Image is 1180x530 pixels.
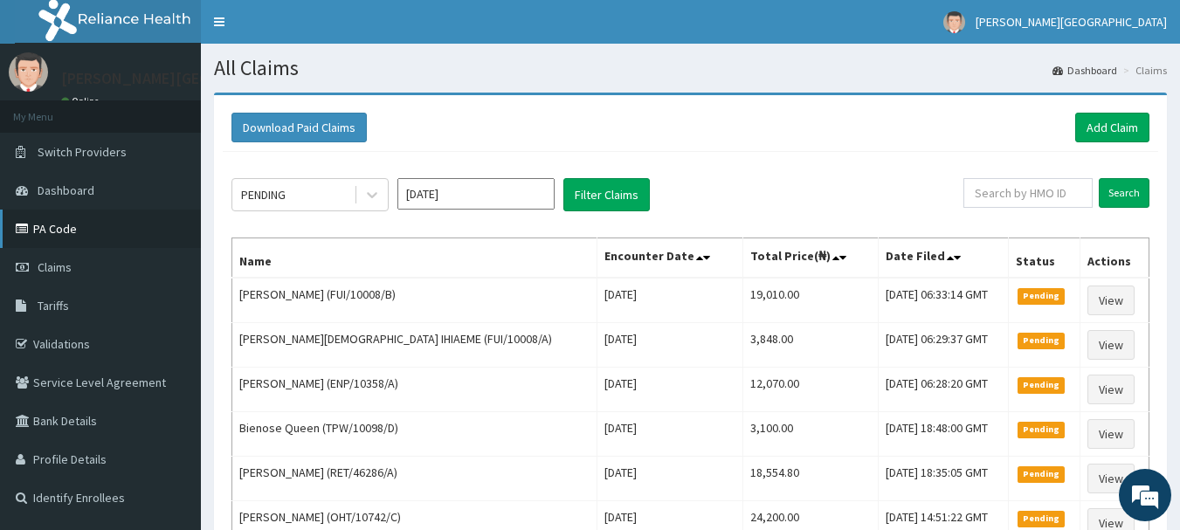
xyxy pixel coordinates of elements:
th: Date Filed [878,238,1008,279]
span: Pending [1018,288,1066,304]
li: Claims [1119,63,1167,78]
a: View [1087,286,1135,315]
td: [DATE] [597,323,742,368]
input: Search by HMO ID [963,178,1093,208]
span: Pending [1018,333,1066,348]
img: User Image [9,52,48,92]
a: View [1087,464,1135,493]
a: Online [61,95,103,107]
span: Tariffs [38,298,69,313]
a: Add Claim [1075,113,1149,142]
span: Pending [1018,422,1066,437]
td: [PERSON_NAME][DEMOGRAPHIC_DATA] IHIAEME (FUI/10008/A) [232,323,597,368]
td: [DATE] 06:28:20 GMT [878,368,1008,412]
span: Claims [38,259,72,275]
span: Dashboard [38,182,94,198]
input: Search [1099,178,1149,208]
button: Download Paid Claims [231,113,367,142]
td: [DATE] [597,412,742,457]
td: [PERSON_NAME] (FUI/10008/B) [232,278,597,323]
button: Filter Claims [563,178,650,211]
td: Bienose Queen (TPW/10098/D) [232,412,597,457]
div: PENDING [241,186,286,203]
th: Name [232,238,597,279]
input: Select Month and Year [397,178,555,210]
p: [PERSON_NAME][GEOGRAPHIC_DATA] [61,71,320,86]
td: 3,100.00 [742,412,878,457]
a: View [1087,330,1135,360]
span: Pending [1018,511,1066,527]
td: [PERSON_NAME] (RET/46286/A) [232,457,597,501]
td: [DATE] 06:33:14 GMT [878,278,1008,323]
td: [PERSON_NAME] (ENP/10358/A) [232,368,597,412]
span: [PERSON_NAME][GEOGRAPHIC_DATA] [976,14,1167,30]
td: 12,070.00 [742,368,878,412]
th: Encounter Date [597,238,742,279]
img: User Image [943,11,965,33]
td: [DATE] [597,368,742,412]
a: View [1087,419,1135,449]
td: [DATE] 06:29:37 GMT [878,323,1008,368]
td: 19,010.00 [742,278,878,323]
td: [DATE] [597,457,742,501]
a: Dashboard [1052,63,1117,78]
h1: All Claims [214,57,1167,79]
span: Pending [1018,377,1066,393]
th: Status [1008,238,1080,279]
td: [DATE] 18:35:05 GMT [878,457,1008,501]
td: [DATE] [597,278,742,323]
a: View [1087,375,1135,404]
span: Pending [1018,466,1066,482]
td: 3,848.00 [742,323,878,368]
td: [DATE] 18:48:00 GMT [878,412,1008,457]
td: 18,554.80 [742,457,878,501]
th: Actions [1080,238,1149,279]
th: Total Price(₦) [742,238,878,279]
span: Switch Providers [38,144,127,160]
